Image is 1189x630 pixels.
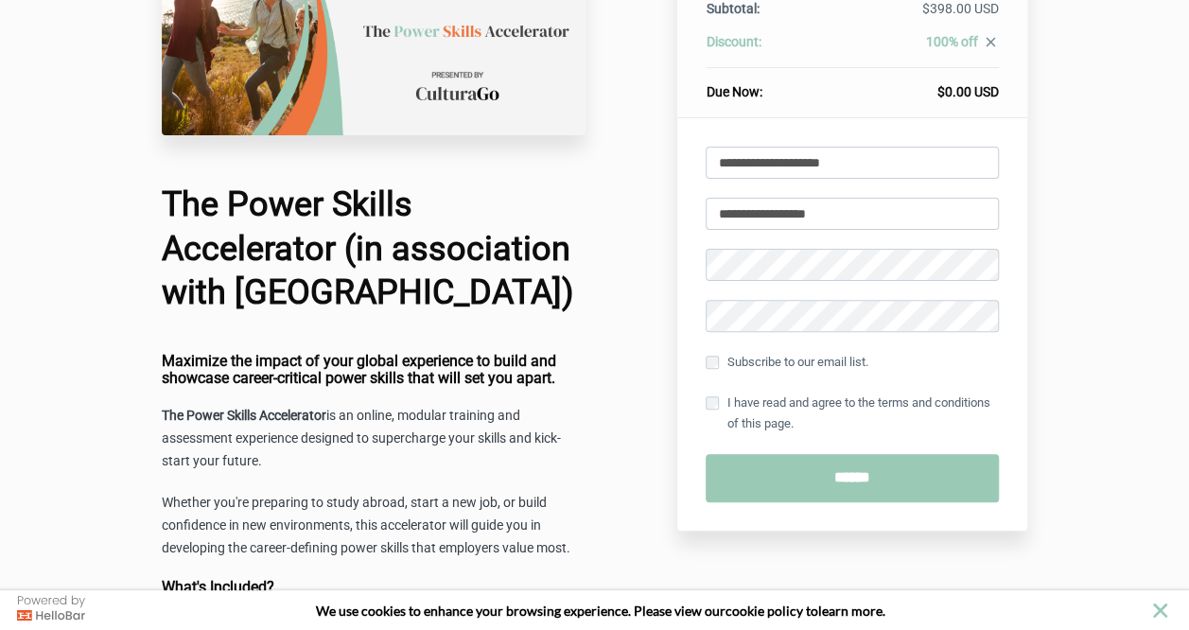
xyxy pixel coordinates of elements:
p: is an online, modular training and assessment experience designed to supercharge your skills and ... [162,405,586,473]
a: close [978,34,999,55]
input: I have read and agree to the terms and conditions of this page. [706,396,719,410]
span: learn more. [818,603,885,619]
h4: What's Included? [162,579,586,596]
strong: to [806,603,818,619]
span: $0.00 USD [937,84,999,99]
p: Whether you're preparing to study abroad, start a new job, or build confidence in new environment... [162,492,586,560]
th: Discount: [706,32,829,68]
label: Subscribe to our email list. [706,352,867,373]
a: cookie policy [726,603,803,619]
span: Subtotal: [706,1,759,16]
label: I have read and agree to the terms and conditions of this page. [706,393,999,434]
input: Subscribe to our email list. [706,356,719,369]
h1: The Power Skills Accelerator (in association with [GEOGRAPHIC_DATA]) [162,183,586,315]
i: close [983,34,999,50]
span: 100% off [926,34,978,49]
th: Due Now: [706,68,829,102]
strong: The Power Skills Accelerator [162,408,326,423]
span: We use cookies to enhance your browsing experience. Please view our [316,603,726,619]
h4: Maximize the impact of your global experience to build and showcase career-critical power skills ... [162,353,586,386]
button: close [1148,599,1172,622]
